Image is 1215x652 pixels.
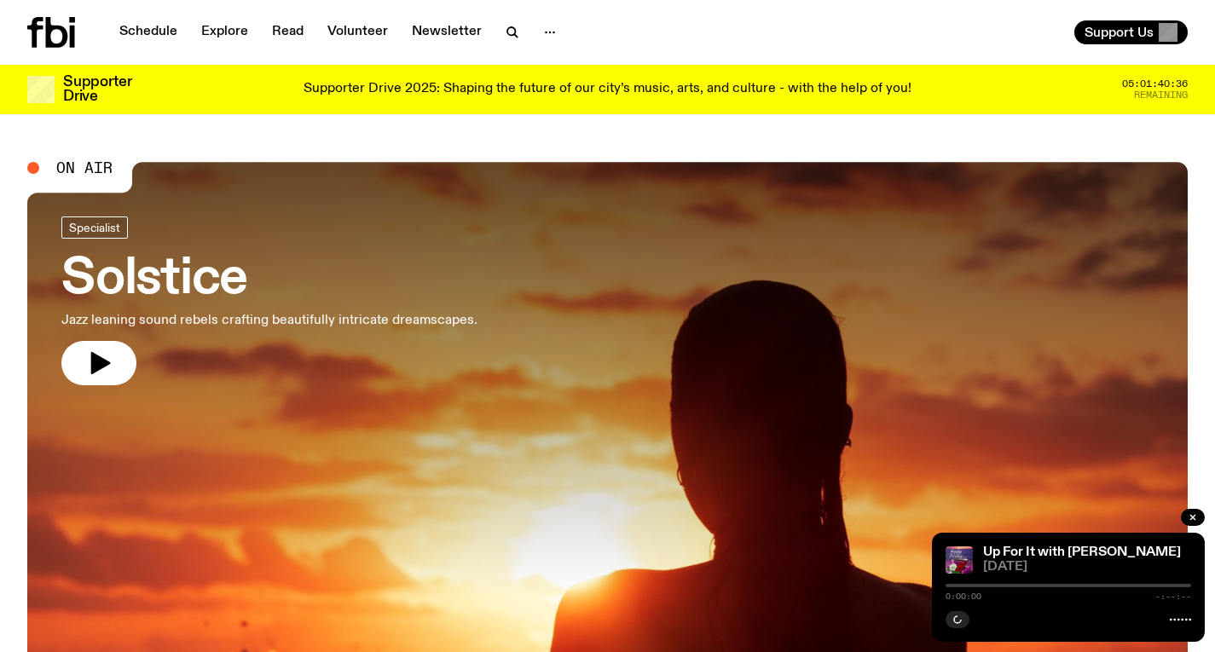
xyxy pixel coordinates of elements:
a: Schedule [109,20,188,44]
h3: Solstice [61,256,477,303]
a: Up For It with [PERSON_NAME] [983,545,1181,559]
span: Specialist [69,221,120,234]
h3: Supporter Drive [63,75,131,104]
button: Support Us [1074,20,1188,44]
span: Support Us [1085,25,1154,40]
a: Explore [191,20,258,44]
a: SolsticeJazz leaning sound rebels crafting beautifully intricate dreamscapes. [61,216,477,385]
span: -:--:-- [1155,592,1191,601]
span: [DATE] [983,561,1191,574]
p: Jazz leaning sound rebels crafting beautifully intricate dreamscapes. [61,310,477,331]
span: Remaining [1134,90,1188,100]
p: Supporter Drive 2025: Shaping the future of our city’s music, arts, and culture - with the help o... [304,82,911,97]
a: Read [262,20,314,44]
span: 05:01:40:36 [1122,79,1188,89]
span: 0:00:00 [946,592,981,601]
a: Specialist [61,216,128,239]
a: Newsletter [402,20,492,44]
a: Volunteer [317,20,398,44]
span: On Air [56,160,113,176]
